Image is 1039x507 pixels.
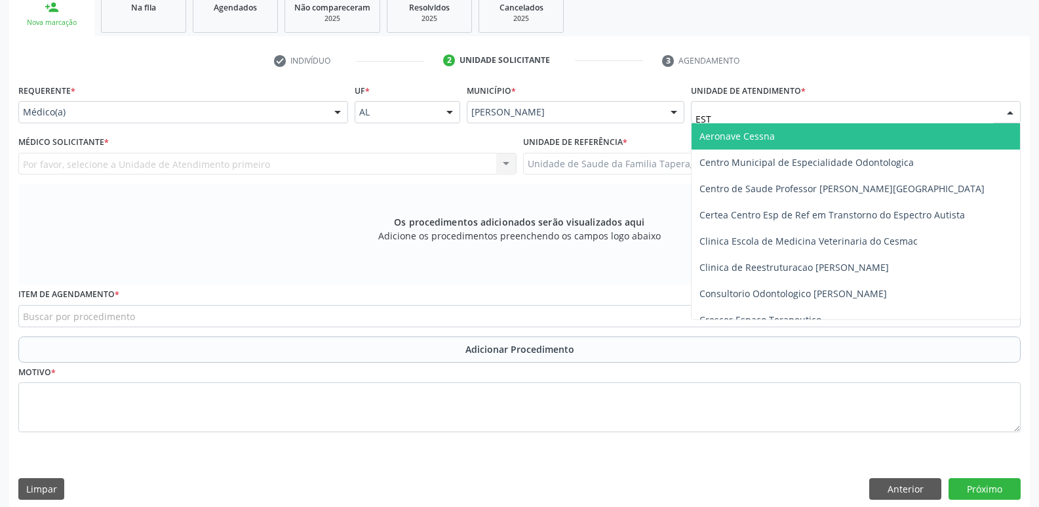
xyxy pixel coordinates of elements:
span: Centro Municipal de Especialidade Odontologica [699,156,914,169]
label: Município [467,81,516,101]
button: Adicionar Procedimento [18,336,1021,363]
input: Unidade de atendimento [696,106,994,132]
span: Centro de Saude Professor [PERSON_NAME][GEOGRAPHIC_DATA] [699,182,985,195]
span: Buscar por procedimento [23,310,135,323]
label: Unidade de referência [523,132,627,153]
label: Médico Solicitante [18,132,109,153]
span: [PERSON_NAME] [471,106,657,119]
span: Adicione os procedimentos preenchendo os campos logo abaixo [378,229,661,243]
span: Clinica Escola de Medicina Veterinaria do Cesmac [699,235,918,247]
label: Requerente [18,81,75,101]
span: AL [359,106,433,119]
span: Na fila [131,2,156,13]
label: UF [355,81,370,101]
span: Consultorio Odontologico [PERSON_NAME] [699,287,887,300]
div: Unidade solicitante [460,54,550,66]
span: Resolvidos [409,2,450,13]
span: Médico(a) [23,106,321,119]
div: 2 [443,54,455,66]
button: Próximo [949,478,1021,500]
span: Clinica de Reestruturacao [PERSON_NAME] [699,261,889,274]
span: Agendados [214,2,257,13]
span: Crescer Espaco Terapeutico [699,314,821,326]
span: Aeronave Cessna [699,130,775,142]
span: Os procedimentos adicionados serão visualizados aqui [394,215,644,229]
div: 2025 [397,14,462,24]
span: Certea Centro Esp de Ref em Transtorno do Espectro Autista [699,209,965,221]
label: Item de agendamento [18,285,119,305]
div: 2025 [488,14,554,24]
span: Não compareceram [294,2,370,13]
div: Nova marcação [18,18,85,28]
button: Anterior [869,478,941,500]
label: Motivo [18,363,56,383]
span: Adicionar Procedimento [465,342,574,356]
label: Unidade de atendimento [691,81,806,101]
div: 2025 [294,14,370,24]
span: Cancelados [500,2,543,13]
